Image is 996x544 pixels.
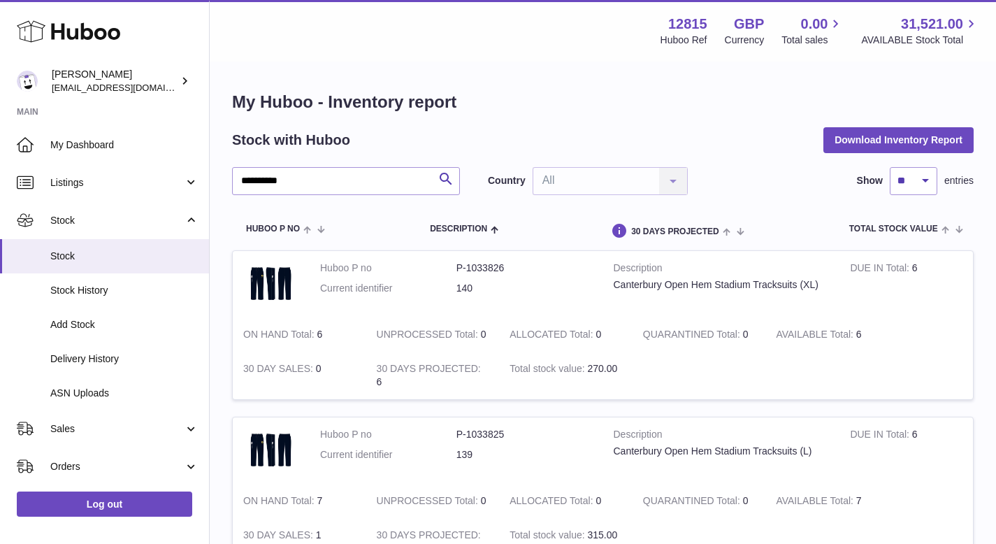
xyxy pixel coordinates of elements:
[320,448,456,461] dt: Current identifier
[743,495,749,506] span: 0
[430,224,487,234] span: Description
[614,445,830,458] div: Canterbury Open Hem Stadium Tracksuits (L)
[50,214,184,227] span: Stock
[839,251,973,317] td: 6
[643,329,743,343] strong: QUARANTINED Total
[944,174,974,187] span: entries
[734,15,764,34] strong: GBP
[781,34,844,47] span: Total sales
[366,484,500,518] td: 0
[243,428,299,470] img: product image
[17,71,38,92] img: shophawksclub@gmail.com
[366,352,500,399] td: 6
[243,495,317,510] strong: ON HAND Total
[588,363,618,374] span: 270.00
[52,82,205,93] span: [EMAIL_ADDRESS][DOMAIN_NAME]
[510,329,596,343] strong: ALLOCATED Total
[725,34,765,47] div: Currency
[233,317,366,352] td: 6
[614,428,830,445] strong: Description
[614,278,830,292] div: Canterbury Open Hem Stadium Tracksuits (XL)
[50,176,184,189] span: Listings
[233,352,366,399] td: 0
[377,363,481,378] strong: 30 DAYS PROJECTED
[901,15,963,34] span: 31,521.00
[456,262,593,275] dd: P-1033826
[488,174,526,187] label: Country
[233,484,366,518] td: 7
[320,428,456,441] dt: Huboo P no
[861,15,979,47] a: 31,521.00 AVAILABLE Stock Total
[50,422,184,436] span: Sales
[776,329,856,343] strong: AVAILABLE Total
[50,318,199,331] span: Add Stock
[861,34,979,47] span: AVAILABLE Stock Total
[781,15,844,47] a: 0.00 Total sales
[839,417,973,484] td: 6
[377,329,481,343] strong: UNPROCESSED Total
[510,495,596,510] strong: ALLOCATED Total
[776,495,856,510] strong: AVAILABLE Total
[499,317,633,352] td: 0
[668,15,707,34] strong: 12815
[588,529,618,541] span: 315.00
[661,34,707,47] div: Huboo Ref
[643,495,743,510] strong: QUARANTINED Total
[320,262,456,275] dt: Huboo P no
[456,448,593,461] dd: 139
[50,352,199,366] span: Delivery History
[50,138,199,152] span: My Dashboard
[50,387,199,400] span: ASN Uploads
[320,282,456,295] dt: Current identifier
[499,484,633,518] td: 0
[366,317,500,352] td: 0
[50,284,199,297] span: Stock History
[631,227,719,236] span: 30 DAYS PROJECTED
[243,262,299,303] img: product image
[17,492,192,517] a: Log out
[850,262,911,277] strong: DUE IN Total
[510,529,587,544] strong: Total stock value
[857,174,883,187] label: Show
[456,428,593,441] dd: P-1033825
[243,363,316,378] strong: 30 DAY SALES
[823,127,974,152] button: Download Inventory Report
[52,68,178,94] div: [PERSON_NAME]
[743,329,749,340] span: 0
[614,262,830,278] strong: Description
[510,363,587,378] strong: Total stock value
[849,224,938,234] span: Total stock value
[232,131,350,150] h2: Stock with Huboo
[456,282,593,295] dd: 140
[377,495,481,510] strong: UNPROCESSED Total
[243,529,316,544] strong: 30 DAY SALES
[246,224,300,234] span: Huboo P no
[850,429,911,443] strong: DUE IN Total
[801,15,828,34] span: 0.00
[765,317,899,352] td: 6
[50,460,184,473] span: Orders
[243,329,317,343] strong: ON HAND Total
[765,484,899,518] td: 7
[377,529,481,544] strong: 30 DAYS PROJECTED
[50,250,199,263] span: Stock
[232,91,974,113] h1: My Huboo - Inventory report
